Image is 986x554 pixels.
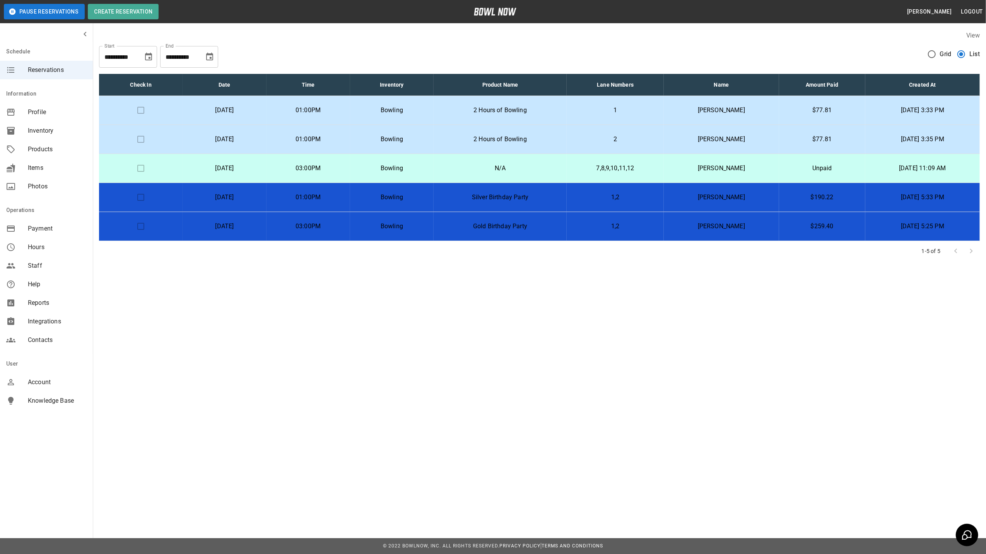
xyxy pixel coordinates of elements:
p: Bowling [356,106,427,115]
button: Choose date, selected date is Nov 2, 2025 [202,49,217,65]
span: List [969,50,980,59]
span: Contacts [28,335,87,345]
button: Pause Reservations [4,4,85,19]
span: Hours [28,243,87,252]
span: Knowledge Base [28,396,87,405]
p: 03:00PM [273,222,344,231]
img: logo [474,8,516,15]
p: Bowling [356,164,427,173]
p: $77.81 [785,106,859,115]
th: Name [664,74,779,96]
span: Products [28,145,87,154]
button: Create Reservation [88,4,159,19]
p: 1,2 [573,222,658,231]
span: Photos [28,182,87,191]
p: 1 [573,106,658,115]
p: [PERSON_NAME] [670,135,772,144]
th: Inventory [350,74,434,96]
p: [DATE] 11:09 AM [872,164,974,173]
p: 01:00PM [273,193,344,202]
p: [PERSON_NAME] [670,222,772,231]
span: Profile [28,108,87,117]
th: Created At [865,74,980,96]
span: Staff [28,261,87,270]
span: © 2022 BowlNow, Inc. All Rights Reserved. [383,543,499,549]
p: 2 [573,135,658,144]
p: [DATE] 5:25 PM [872,222,974,231]
th: Time [267,74,350,96]
p: 2 Hours of Bowling [440,135,560,144]
button: [PERSON_NAME] [904,5,955,19]
p: [PERSON_NAME] [670,193,772,202]
p: [DATE] [189,222,260,231]
span: Integrations [28,317,87,326]
p: 7,8,9,10,11,12 [573,164,658,173]
p: $77.81 [785,135,859,144]
p: [DATE] 3:35 PM [872,135,974,144]
th: Amount Paid [779,74,865,96]
p: 03:00PM [273,164,344,173]
p: [DATE] 5:33 PM [872,193,974,202]
p: [DATE] [189,135,260,144]
p: 01:00PM [273,106,344,115]
p: $259.40 [785,222,859,231]
p: Silver Birthday Party [440,193,560,202]
span: Account [28,378,87,387]
span: Payment [28,224,87,233]
th: Lane Numbers [567,74,664,96]
p: [DATE] [189,106,260,115]
p: Bowling [356,193,427,202]
p: [DATE] [189,164,260,173]
p: 1-5 of 5 [922,247,940,255]
a: Terms and Conditions [542,543,603,549]
span: Reports [28,298,87,308]
span: Help [28,280,87,289]
p: [DATE] [189,193,260,202]
span: Items [28,163,87,173]
th: Date [183,74,266,96]
span: Reservations [28,65,87,75]
th: Product Name [434,74,567,96]
p: Bowling [356,135,427,144]
p: Bowling [356,222,427,231]
p: 2 Hours of Bowling [440,106,560,115]
p: N/A [440,164,560,173]
a: Privacy Policy [499,543,540,549]
button: Choose date, selected date is Oct 2, 2025 [141,49,156,65]
button: Logout [958,5,986,19]
label: View [966,32,980,39]
span: Grid [940,50,952,59]
span: Inventory [28,126,87,135]
p: [PERSON_NAME] [670,106,772,115]
p: 01:00PM [273,135,344,144]
p: 1,2 [573,193,658,202]
p: $190.22 [785,193,859,202]
p: Unpaid [785,164,859,173]
p: Gold Birthday Party [440,222,560,231]
th: Check In [99,74,183,96]
p: [PERSON_NAME] [670,164,772,173]
p: [DATE] 3:33 PM [872,106,974,115]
